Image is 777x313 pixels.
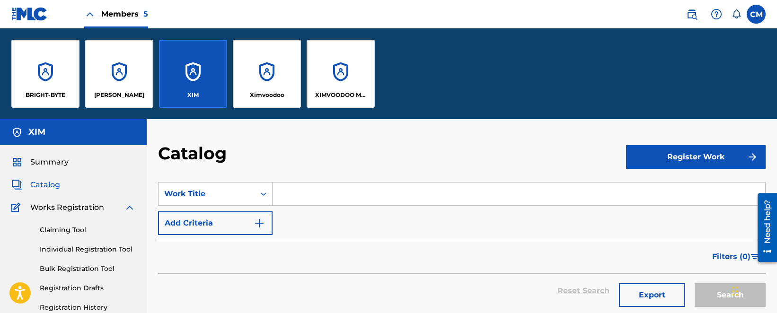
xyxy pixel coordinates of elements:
img: Works Registration [11,202,24,213]
span: Works Registration [30,202,104,213]
div: Work Title [164,188,249,200]
a: AccountsBRIGHT-BYTE [11,40,79,108]
span: Summary [30,156,69,168]
p: XIM [187,91,199,99]
img: search [686,9,698,20]
button: Export [619,283,685,307]
iframe: Chat Widget [730,268,777,313]
a: Public Search [682,5,701,24]
p: BRIGHT-BYTE [26,91,65,99]
img: help [711,9,722,20]
img: 9d2ae6d4665cec9f34b9.svg [254,217,265,229]
button: Filters (0) [706,245,766,269]
span: Members [101,9,148,19]
span: 5 [143,9,148,18]
div: User Menu [747,5,766,24]
iframe: Resource Center [751,189,777,265]
img: f7272a7cc735f4ea7f67.svg [747,151,758,163]
img: Accounts [11,127,23,138]
a: CatalogCatalog [11,179,60,191]
a: Registration History [40,303,135,313]
span: Filters ( 0 ) [712,251,751,262]
img: MLC Logo [11,7,48,21]
h5: XIM [28,127,45,138]
img: Close [84,9,96,20]
p: Ximvoodoo [250,91,284,99]
span: Catalog [30,179,60,191]
p: XIMVOODOO MUSIC [315,91,367,99]
div: Drag [733,277,738,305]
a: AccountsXIM [159,40,227,108]
a: Claiming Tool [40,225,135,235]
div: Help [707,5,726,24]
a: AccountsXimvoodoo [233,40,301,108]
div: Notifications [732,9,741,19]
p: Cheryl Morey [94,91,144,99]
a: Registration Drafts [40,283,135,293]
a: Individual Registration Tool [40,244,135,254]
button: Register Work [626,145,766,169]
h2: Catalog [158,143,231,164]
a: AccountsXIMVOODOO MUSIC [307,40,375,108]
img: Summary [11,156,23,168]
a: SummarySummary [11,156,69,168]
img: Catalog [11,179,23,191]
a: Accounts[PERSON_NAME] [85,40,153,108]
a: Bulk Registration Tool [40,264,135,274]
button: Add Criteria [158,211,273,235]
img: expand [124,202,135,213]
